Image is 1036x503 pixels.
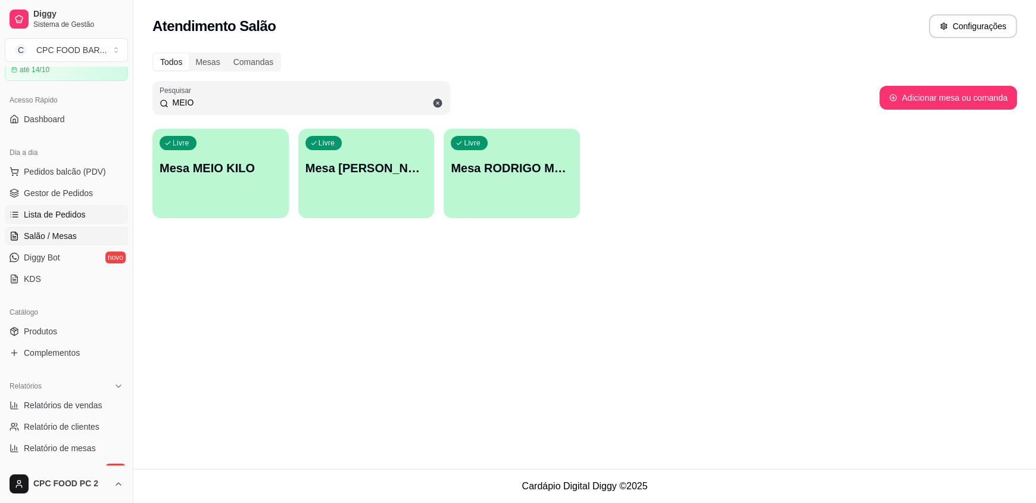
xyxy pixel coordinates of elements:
button: Configurações [929,14,1017,38]
span: Pedidos balcão (PDV) [24,166,106,178]
input: Pesquisar [168,97,443,108]
span: Gestor de Pedidos [24,187,93,199]
div: Dia a dia [5,143,128,162]
a: Produtos [5,322,128,341]
button: Select a team [5,38,128,62]
span: Diggy Bot [24,251,60,263]
a: KDS [5,269,128,288]
a: Relatório de fidelidadenovo [5,460,128,479]
span: C [15,44,27,56]
a: DiggySistema de Gestão [5,5,128,33]
a: Lista de Pedidos [5,205,128,224]
p: Mesa RODRIGO MEIO KG [451,160,573,176]
div: Catálogo [5,303,128,322]
span: Produtos [24,325,57,337]
button: LivreMesa [PERSON_NAME] (MEIO KG) [298,129,435,218]
button: LivreMesa MEIO KILO [152,129,289,218]
div: Comandas [227,54,280,70]
article: até 14/10 [20,65,49,74]
span: Relatórios [10,381,42,391]
a: Gestor de Pedidos [5,184,128,203]
div: CPC FOOD BAR ... [36,44,107,56]
button: Pedidos balcão (PDV) [5,162,128,181]
p: Mesa [PERSON_NAME] (MEIO KG) [305,160,427,176]
button: LivreMesa RODRIGO MEIO KG [444,129,580,218]
a: Complementos [5,343,128,362]
span: Salão / Mesas [24,230,77,242]
div: Mesas [189,54,226,70]
a: Salão / Mesas [5,226,128,246]
label: Pesquisar [160,85,195,95]
span: Complementos [24,347,80,359]
span: Relatório de mesas [24,442,96,454]
span: Diggy [33,9,123,20]
span: Relatórios de vendas [24,399,102,411]
a: Relatórios de vendas [5,396,128,415]
button: Adicionar mesa ou comanda [879,86,1017,110]
span: Dashboard [24,113,65,125]
p: Livre [319,138,335,148]
p: Mesa MEIO KILO [160,160,282,176]
div: Acesso Rápido [5,91,128,110]
h2: Atendimento Salão [152,17,276,36]
span: Relatório de clientes [24,421,99,433]
p: Livre [173,138,189,148]
span: Sistema de Gestão [33,20,123,29]
footer: Cardápio Digital Diggy © 2025 [133,469,1036,503]
a: Dashboard [5,110,128,129]
a: Relatório de mesas [5,439,128,458]
button: CPC FOOD PC 2 [5,470,128,498]
a: Relatório de clientes [5,417,128,436]
span: Relatório de fidelidade [24,464,107,476]
span: KDS [24,273,41,285]
a: Diggy Botnovo [5,248,128,267]
p: Livre [464,138,480,148]
div: Todos [154,54,189,70]
span: CPC FOOD PC 2 [33,479,109,489]
span: Lista de Pedidos [24,209,86,221]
